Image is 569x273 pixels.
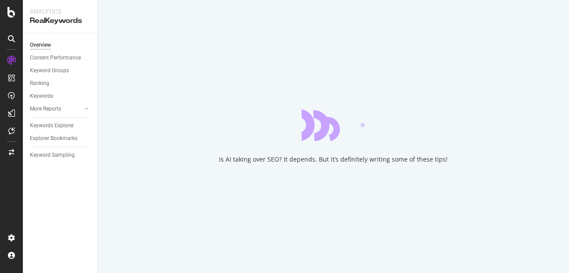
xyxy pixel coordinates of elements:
[30,151,75,160] div: Keyword Sampling
[30,79,49,88] div: Ranking
[30,134,91,143] a: Explorer Bookmarks
[30,92,91,101] a: Keywords
[30,53,81,63] div: Content Performance
[30,104,82,114] a: More Reports
[30,134,77,143] div: Explorer Bookmarks
[30,92,53,101] div: Keywords
[30,121,74,130] div: Keywords Explorer
[30,53,91,63] a: Content Performance
[30,41,91,50] a: Overview
[30,41,51,50] div: Overview
[30,66,91,75] a: Keyword Groups
[30,16,90,26] div: RealKeywords
[30,7,90,16] div: Analytics
[219,155,448,164] div: Is AI taking over SEO? It depends. But it’s definitely writing some of these tips!
[30,79,91,88] a: Ranking
[302,109,365,141] div: animation
[30,151,91,160] a: Keyword Sampling
[30,104,61,114] div: More Reports
[30,121,91,130] a: Keywords Explorer
[30,66,69,75] div: Keyword Groups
